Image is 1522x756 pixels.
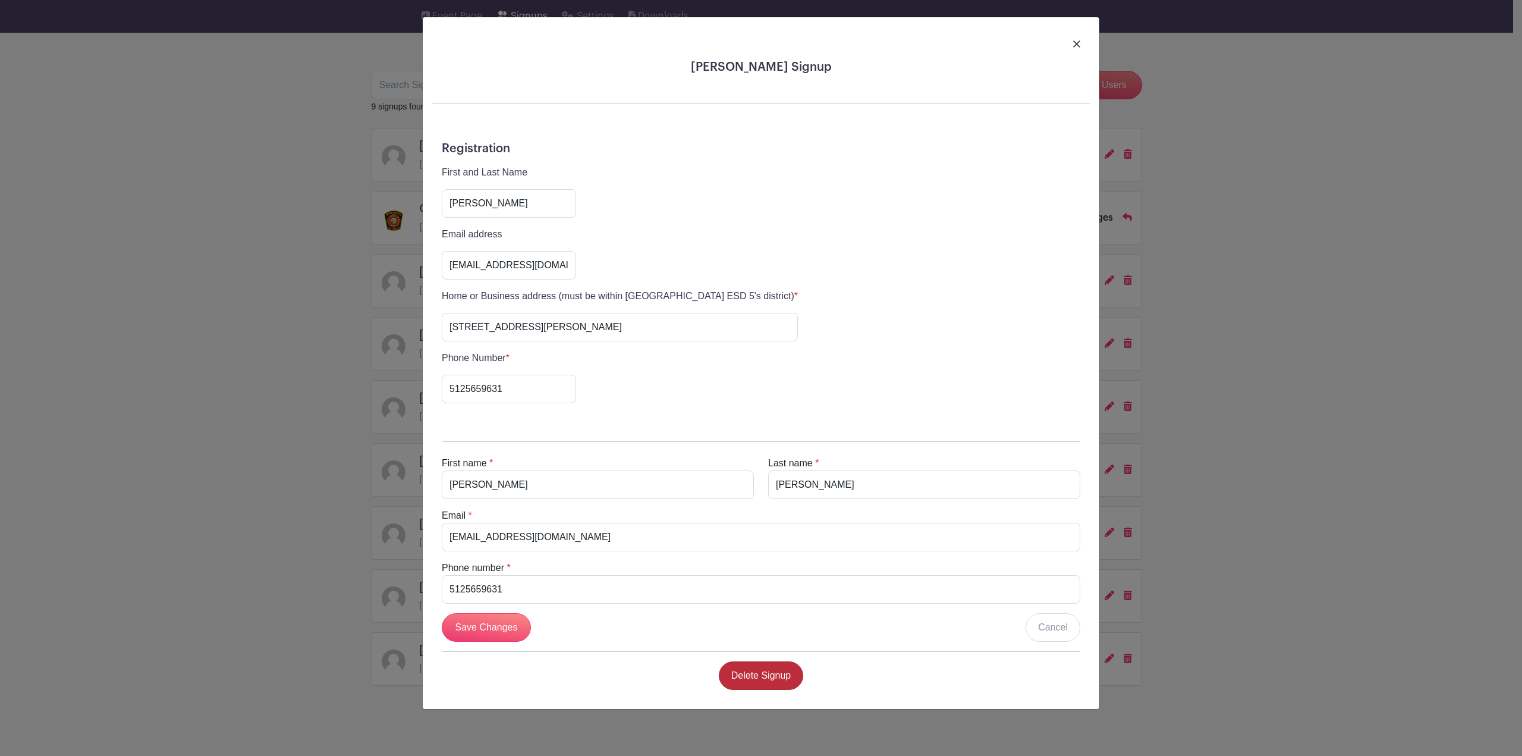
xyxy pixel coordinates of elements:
[442,313,798,341] input: Type your answer
[442,227,576,241] p: Email address
[442,375,576,403] input: Type your answer
[442,165,576,180] p: First and Last Name
[719,661,804,690] a: Delete Signup
[442,289,798,303] p: Home or Business address (must be within [GEOGRAPHIC_DATA] ESD 5's district)
[442,456,487,470] label: First name
[442,142,1080,156] h5: Registration
[442,561,504,575] label: Phone number
[442,613,531,642] input: Save Changes
[442,351,576,365] p: Phone Number
[1026,613,1080,642] a: Cancel
[432,60,1090,74] h5: [PERSON_NAME] Signup
[442,509,466,523] label: Email
[768,456,813,470] label: Last name
[442,189,576,218] input: Type your answer
[442,251,576,280] input: Type your answer
[1073,40,1080,48] img: close_button-5f87c8562297e5c2d7936805f587ecaba9071eb48480494691a3f1689db116b3.svg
